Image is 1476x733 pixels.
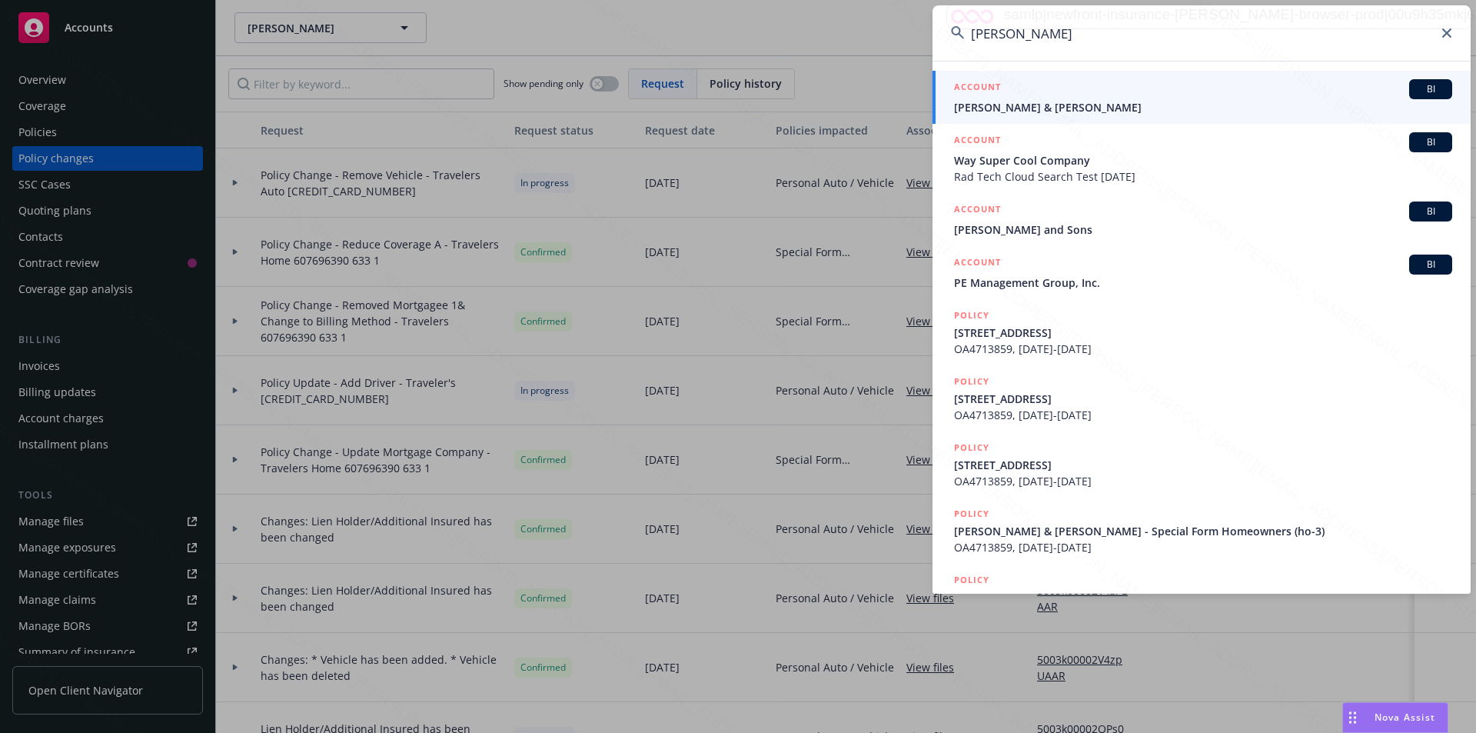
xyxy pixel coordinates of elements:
h5: ACCOUNT [954,255,1001,273]
span: Nova Assist [1375,711,1435,724]
span: [PERSON_NAME] and Sons [954,222,1452,238]
a: ACCOUNTBI[PERSON_NAME] & [PERSON_NAME] [932,71,1471,124]
h5: ACCOUNT [954,132,1001,151]
a: POLICY[STREET_ADDRESS]OA4713859, [DATE]-[DATE] [932,431,1471,498]
span: [PERSON_NAME] & [PERSON_NAME] [954,99,1452,115]
h5: ACCOUNT [954,79,1001,98]
input: Search... [932,5,1471,61]
h5: POLICY [954,308,989,323]
a: POLICY[STREET_ADDRESS] [932,564,1471,630]
div: Drag to move [1343,703,1362,732]
span: OA4713859, [DATE]-[DATE] [954,539,1452,555]
span: PE Management Group, Inc. [954,275,1452,291]
span: [STREET_ADDRESS] [954,391,1452,407]
h5: ACCOUNT [954,202,1001,220]
a: ACCOUNTBI[PERSON_NAME] and Sons [932,193,1471,246]
a: POLICY[STREET_ADDRESS]OA4713859, [DATE]-[DATE] [932,365,1471,431]
span: Way Super Cool Company [954,152,1452,168]
span: [PERSON_NAME] & [PERSON_NAME] - Special Form Homeowners (ho-3) [954,523,1452,539]
button: Nova Assist [1342,702,1448,733]
span: [STREET_ADDRESS] [954,457,1452,473]
span: BI [1415,135,1446,149]
a: POLICY[PERSON_NAME] & [PERSON_NAME] - Special Form Homeowners (ho-3)OA4713859, [DATE]-[DATE] [932,498,1471,564]
h5: POLICY [954,374,989,389]
span: OA4713859, [DATE]-[DATE] [954,473,1452,489]
h5: POLICY [954,506,989,521]
span: [STREET_ADDRESS] [954,589,1452,605]
span: Rad Tech Cloud Search Test [DATE] [954,168,1452,185]
span: BI [1415,205,1446,218]
a: POLICY[STREET_ADDRESS]OA4713859, [DATE]-[DATE] [932,299,1471,365]
a: ACCOUNTBIWay Super Cool CompanyRad Tech Cloud Search Test [DATE] [932,124,1471,193]
span: BI [1415,82,1446,96]
span: OA4713859, [DATE]-[DATE] [954,341,1452,357]
h5: POLICY [954,572,989,588]
span: BI [1415,258,1446,272]
a: ACCOUNTBIPE Management Group, Inc. [932,246,1471,299]
span: [STREET_ADDRESS] [954,325,1452,341]
h5: POLICY [954,440,989,455]
span: OA4713859, [DATE]-[DATE] [954,407,1452,423]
